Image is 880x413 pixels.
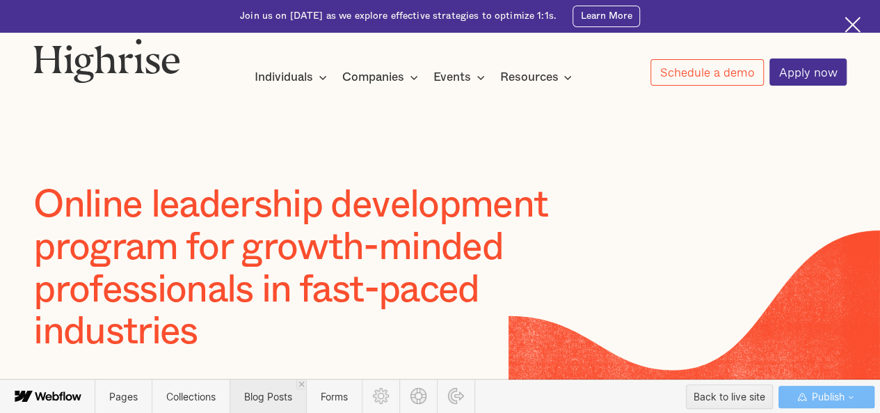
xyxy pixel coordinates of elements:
a: Schedule a demo [650,59,764,86]
div: Individuals [255,69,313,86]
a: Learn More [573,6,640,27]
div: Resources [499,69,576,86]
div: Resources [499,69,558,86]
span: Blog Posts [244,391,292,403]
button: Publish [778,386,874,408]
img: Highrise logo [33,38,180,83]
div: Companies [342,69,422,86]
div: Events [433,69,489,86]
span: Publish [808,387,844,407]
span: Collections [166,391,216,403]
img: Cross icon [845,17,861,33]
div: Back to live site [694,387,765,407]
div: Companies [342,69,404,86]
a: Close 'Blog Posts' tab [296,380,306,389]
span: Pages [109,391,138,403]
span: Forms [321,391,348,403]
a: Apply now [769,59,847,86]
div: Events [433,69,471,86]
h1: Online leadership development program for growth-minded professionals in fast-paced industries [33,185,627,354]
div: Join us on [DATE] as we explore effective strategies to optimize 1:1s. [240,10,557,23]
button: Back to live site [686,384,773,409]
div: Individuals [255,69,331,86]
